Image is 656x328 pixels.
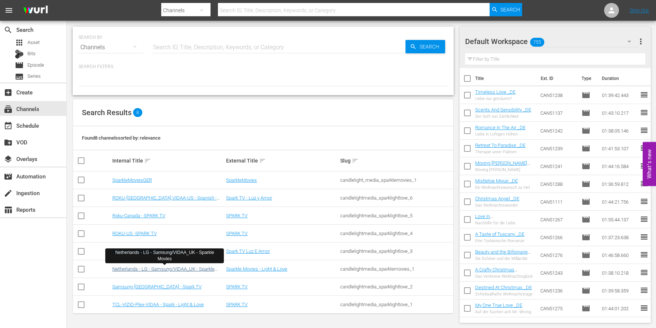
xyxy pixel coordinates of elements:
[226,156,338,165] div: External Title
[582,108,590,117] span: Episode
[465,31,638,52] div: Default Workspace
[226,195,272,201] a: Spark TV - Luz y Amor
[475,231,524,237] a: A Taste of Tuscany _DE
[582,126,590,135] span: Episode
[27,39,40,46] span: Asset
[599,264,640,282] td: 01:38:10.218
[4,172,13,181] span: Automation
[537,193,579,211] td: CAN51111
[15,72,24,81] span: Series
[475,302,522,308] a: My One True Love _DE
[630,7,649,13] a: Sign Out
[537,175,579,193] td: CAN51288
[599,175,640,193] td: 01:36:59.812
[582,268,590,277] span: Episode
[475,96,516,101] div: Liebe nur geträumt?
[582,91,590,100] span: Episode
[640,304,649,312] span: reorder
[4,138,13,147] span: VOD
[112,231,157,236] a: ROKU-US -SPARK TV
[537,299,579,317] td: CAN51275
[475,249,531,260] a: Beauty and the Billionaire _DE
[582,304,590,313] span: Episode
[475,274,534,279] div: Das Verlorene Weihnachtsglück
[475,132,526,137] div: Liebe in Luftigen Höhen
[475,107,531,113] a: Scents And Sensibility _DE
[226,266,287,272] a: Sparkle Movies - Light & Love
[640,161,649,170] span: reorder
[582,144,590,153] span: Episode
[475,160,530,171] a: Moving [PERSON_NAME] _DE
[18,2,53,19] img: ans4CAIJ8jUAAAAAAAAAAAAAAAAAAAAAAAAgQb4GAAAAAAAAAAAAAAAAAAAAAAAAJMjXAAAAAAAAAAAAAAAAAAAAAAAAgAT5G...
[340,156,452,165] div: Slug
[112,213,165,218] a: Roku-Canada - SPARK TV
[475,68,536,89] th: Title
[226,213,248,218] a: SPARK TV
[582,286,590,295] span: Episode
[226,231,248,236] a: SPARK TV
[475,203,519,208] div: Das Weihnachtswunder
[340,213,452,218] div: candlelightmedia_sparklightlove_5
[4,88,13,97] span: Create
[475,185,530,190] div: Ein Weihnachtswunsch zu Viel
[79,64,448,70] p: Search Filters:
[15,38,24,47] span: Asset
[259,157,266,164] span: sort
[340,177,452,183] div: candlelight_media_sparklemovies_1
[4,6,13,15] span: menu
[340,266,452,272] div: candlelightmedia_sparklemovies_1
[536,68,577,89] th: Ext. ID
[340,284,452,289] div: candlelightmedia_sparklightlove_2
[475,267,517,278] a: A Crafty Christmas Romance _DE
[640,144,649,153] span: reorder
[537,211,579,228] td: CAN51267
[475,178,518,184] a: Mistletoe Mixup _DE
[640,179,649,188] span: reorder
[112,177,152,183] a: SparkleMoviesGER
[475,89,516,95] a: Timeless Love _DE
[4,26,13,34] span: Search
[475,125,526,130] a: Romance In The Air _DE
[226,302,248,307] a: SPARK TV
[500,3,520,16] span: Search
[537,140,579,157] td: CAN51239
[640,286,649,295] span: reorder
[537,122,579,140] td: CAN51242
[640,268,649,277] span: reorder
[82,108,132,117] span: Search Results
[599,122,640,140] td: 01:38:05.146
[640,108,649,117] span: reorder
[537,228,579,246] td: CAN51266
[599,282,640,299] td: 01:39:58.359
[112,266,218,277] a: Netherlands - LG - Samsung/VIDAA_UK - Sparkle Movies
[599,193,640,211] td: 01:44:21.756
[340,231,452,236] div: candlelightmedia_sparklightlove_4
[82,135,160,141] span: Found 8 channels sorted by: relevance
[405,40,445,53] button: Search
[537,157,579,175] td: CAN51241
[4,155,13,164] span: Overlays
[112,284,202,289] a: Samsung-[GEOGRAPHIC_DATA] - Spark TV
[4,105,13,114] span: Channels
[640,197,649,206] span: reorder
[636,37,645,46] span: more_vert
[537,86,579,104] td: CAN51238
[582,197,590,206] span: Episode
[490,3,522,16] button: Search
[475,309,531,314] div: Auf der Suchen ach Mr. Wrong
[537,104,579,122] td: CAN51137
[599,211,640,228] td: 01:55:44.137
[640,126,649,135] span: reorder
[27,61,44,69] span: Episode
[475,285,532,290] a: Destined At Christmas _DE
[599,140,640,157] td: 01:41:53.107
[144,157,151,164] span: sort
[475,196,519,201] a: Christmas Angel _DE
[537,246,579,264] td: CAN51276
[643,142,656,186] button: Open Feedback Widget
[599,104,640,122] td: 01:43:10.217
[640,215,649,224] span: reorder
[4,121,13,130] span: Schedule
[475,256,534,261] div: Die Schöne und der Milliardär
[79,37,144,58] div: Channels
